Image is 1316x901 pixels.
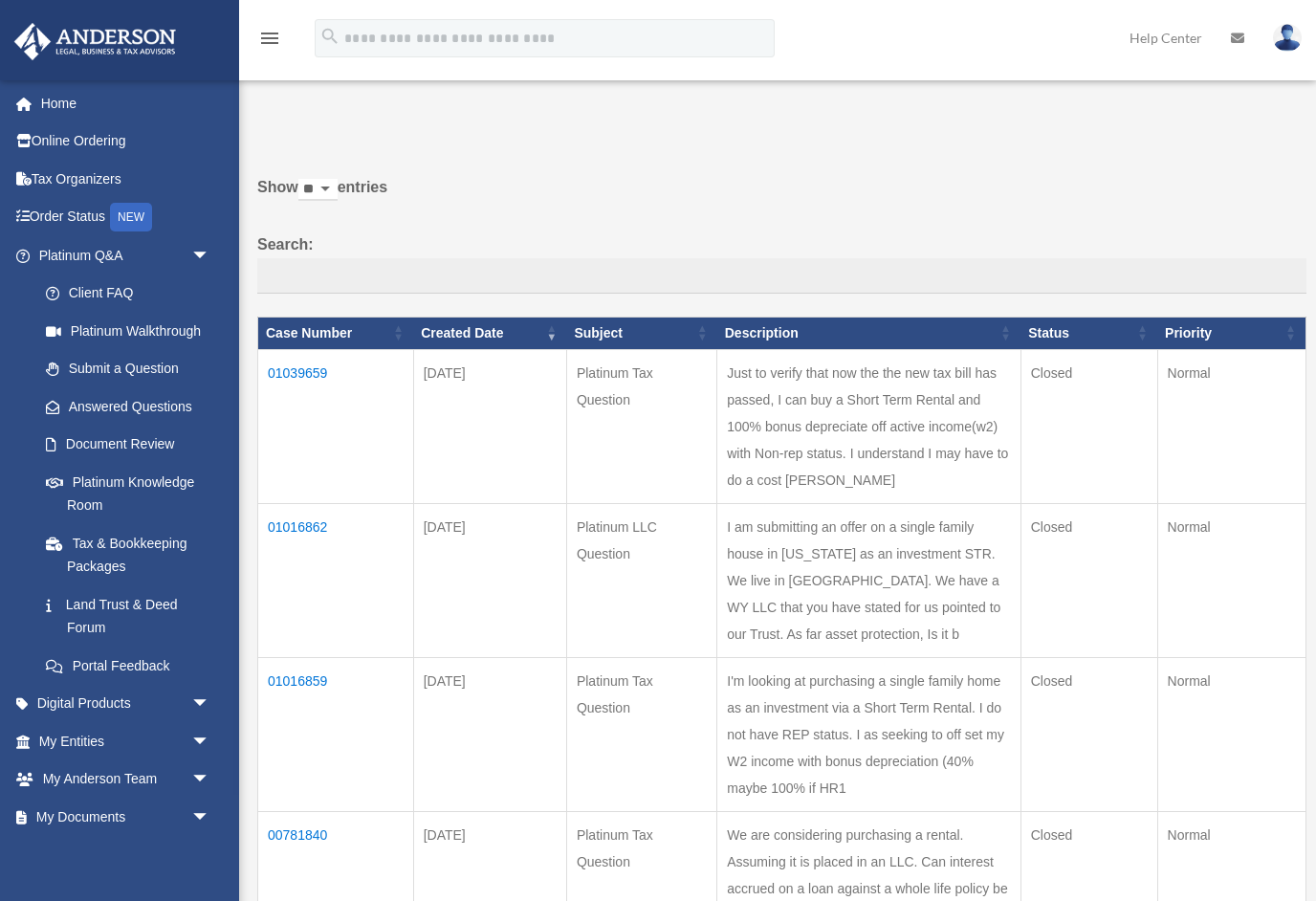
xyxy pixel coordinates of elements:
span: arrow_drop_down [191,722,230,761]
a: Platinum Q&Aarrow_drop_down [13,236,230,275]
img: User Pic [1273,24,1302,52]
td: Normal [1157,503,1305,657]
a: My Documentsarrow_drop_down [13,798,239,836]
th: Status: activate to sort column ascending [1020,318,1157,350]
a: Platinum Walkthrough [27,312,230,350]
img: Anderson Advisors Platinum Portal [9,23,182,60]
td: Platinum Tax Question [566,349,716,503]
th: Case Number: activate to sort column ascending [258,318,414,350]
i: menu [258,27,281,50]
a: Submit a Question [27,350,230,388]
a: Client FAQ [27,275,230,313]
a: My Entitiesarrow_drop_down [13,722,239,760]
td: I am submitting an offer on a single family house in [US_STATE] as an investment STR. We live in ... [717,503,1020,657]
td: Normal [1157,349,1305,503]
td: [DATE] [413,657,566,811]
span: arrow_drop_down [191,836,230,875]
a: Land Trust & Deed Forum [27,585,230,647]
input: Search: [257,258,1306,295]
a: Digital Productsarrow_drop_down [13,685,239,723]
td: I'm looking at purchasing a single family home as an investment via a Short Term Rental. I do not... [717,657,1020,811]
th: Subject: activate to sort column ascending [566,318,716,350]
th: Description: activate to sort column ascending [717,318,1020,350]
select: Showentries [298,179,338,201]
a: Online Learningarrow_drop_down [13,836,239,874]
td: Normal [1157,657,1305,811]
a: Home [13,84,239,122]
a: Platinum Knowledge Room [27,463,230,524]
td: Platinum Tax Question [566,657,716,811]
span: arrow_drop_down [191,760,230,800]
td: [DATE] [413,503,566,657]
td: 01039659 [258,349,414,503]
th: Priority: activate to sort column ascending [1157,318,1305,350]
label: Show entries [257,174,1306,220]
span: arrow_drop_down [191,236,230,275]
td: 01016862 [258,503,414,657]
span: arrow_drop_down [191,798,230,837]
span: arrow_drop_down [191,685,230,724]
td: 01016859 [258,657,414,811]
a: My Anderson Teamarrow_drop_down [13,760,239,799]
td: [DATE] [413,349,566,503]
i: search [319,26,340,47]
a: Document Review [27,426,230,464]
td: Just to verify that now the the new tax bill has passed, I can buy a Short Term Rental and 100% b... [717,349,1020,503]
a: Tax & Bookkeeping Packages [27,524,230,585]
td: Closed [1020,657,1157,811]
a: Portal Feedback [27,647,230,685]
label: Search: [257,231,1306,295]
a: menu [258,33,281,50]
td: Closed [1020,503,1157,657]
div: NEW [110,203,152,231]
a: Order StatusNEW [13,198,239,237]
a: Answered Questions [27,387,220,426]
td: Platinum LLC Question [566,503,716,657]
th: Created Date: activate to sort column ascending [413,318,566,350]
a: Online Ordering [13,122,239,161]
a: Tax Organizers [13,160,239,198]
td: Closed [1020,349,1157,503]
